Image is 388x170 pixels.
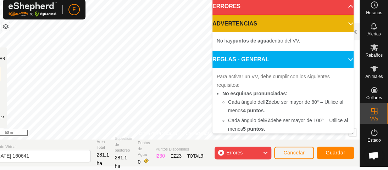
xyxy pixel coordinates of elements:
[367,138,381,142] span: Estado
[187,152,203,160] div: TOTAL
[217,74,330,88] span: Para activar un VV, debe cumplir con los siguientes requisitos:
[1,22,10,31] button: Capas del Mapa
[217,38,300,44] span: No hay dentro del VV.
[264,99,268,105] b: IZ
[212,15,354,32] p-accordion-header: ADVERTENCIAS
[228,98,349,115] li: Cada ángulo del debe ser mayor de 80° – Utilice al menos .
[138,159,140,165] span: 0
[243,126,264,132] b: 5 puntos
[200,153,203,159] span: 9
[96,152,109,166] span: 281.1 ha
[159,153,165,159] span: 30
[232,38,269,44] b: puntos de agua
[9,2,57,17] img: Logo Gallagher
[138,140,150,158] span: Puntos de Agua
[115,136,132,153] span: Superficie de pastoreo
[365,74,383,79] span: Animales
[366,11,382,15] span: Horarios
[264,118,271,123] b: EZ
[136,130,177,137] a: Política de Privacidad
[370,117,378,121] span: VVs
[176,153,182,159] span: 23
[228,116,349,133] li: Cada ángulo del debe ser mayor de 100° – Utilice al menos .
[212,32,354,51] p-accordion-content: ADVERTENCIAS
[73,6,76,13] span: F
[156,146,204,152] span: Puntos Disponibles
[226,150,243,155] span: Errores
[212,51,354,68] p-accordion-header: REGLAS - GENERAL
[156,152,165,160] div: IZ
[243,108,264,113] b: 4 puntos
[364,146,383,165] a: Chat abierto
[365,53,382,57] span: Rebaños
[367,32,381,36] span: Alertas
[317,147,354,159] button: Guardar
[115,155,127,169] span: 281.1 ha
[212,2,240,11] span: ERRORES
[212,55,269,64] span: REGLAS - GENERAL
[283,150,305,155] span: Cancelar
[212,19,257,28] span: ADVERTENCIAS
[222,91,288,96] b: No esquinas pronunciadas:
[326,150,345,155] span: Guardar
[274,147,314,159] button: Cancelar
[185,130,209,137] a: Contáctenos
[171,152,182,160] div: EZ
[96,139,109,151] span: Área Total
[366,96,382,100] span: Collares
